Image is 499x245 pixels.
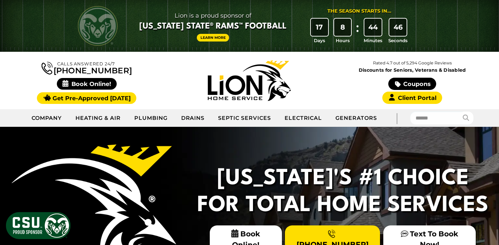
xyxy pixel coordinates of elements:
[314,37,325,44] span: Days
[197,34,229,41] a: Learn More
[332,68,492,72] span: Discounts for Seniors, Veterans & Disabled
[25,110,69,126] a: Company
[388,37,408,44] span: Seconds
[354,19,361,44] div: :
[336,37,350,44] span: Hours
[331,59,494,67] p: Rated 4.7 out of 5,294 Google Reviews
[37,92,136,104] a: Get Pre-Approved [DATE]
[175,110,212,126] a: Drains
[329,110,384,126] a: Generators
[139,10,287,21] span: Lion is a proud sponsor of
[278,110,329,126] a: Electrical
[389,19,407,36] div: 46
[364,19,382,36] div: 44
[327,8,391,15] div: The Season Starts in...
[139,21,287,32] span: [US_STATE] State® Rams™ Football
[382,92,442,104] a: Client Portal
[42,60,132,75] a: [PHONE_NUMBER]
[388,78,436,90] a: Coupons
[384,109,410,127] div: |
[364,37,382,44] span: Minutes
[128,110,175,126] a: Plumbing
[211,110,278,126] a: Septic Services
[193,165,492,219] h2: [US_STATE]'s #1 Choice For Total Home Services
[69,110,127,126] a: Heating & Air
[208,60,291,101] img: Lion Home Service
[78,6,118,46] img: CSU Rams logo
[334,19,351,36] div: 8
[311,19,328,36] div: 17
[5,211,71,240] img: CSU Sponsor Badge
[57,78,117,90] span: Book Online!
